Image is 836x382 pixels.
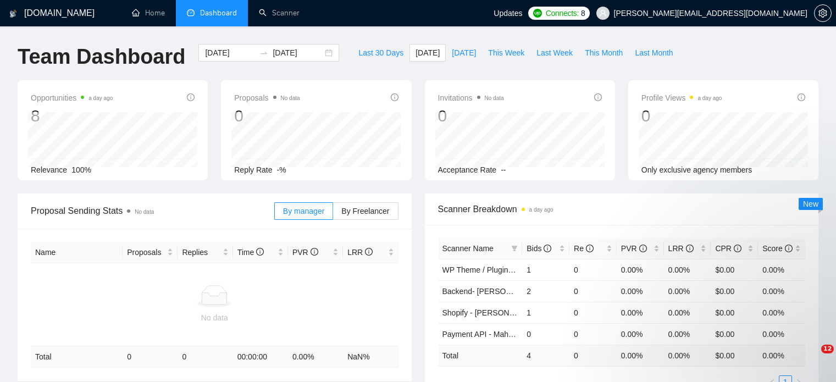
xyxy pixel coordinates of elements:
img: upwork-logo.png [533,9,542,18]
input: Start date [205,47,255,59]
span: filter [509,240,520,257]
td: 0.00% [617,323,664,345]
time: a day ago [88,95,113,101]
span: swap-right [259,48,268,57]
span: dashboard [187,9,195,16]
td: $ 0.00 [711,345,758,366]
div: 8 [31,106,113,126]
span: Scanner Name [442,244,494,253]
span: Opportunities [31,91,113,104]
span: Proposal Sending Stats [31,204,274,218]
input: End date [273,47,323,59]
span: setting [815,9,831,18]
td: 0.00% [617,302,664,323]
td: 1 [522,302,569,323]
span: Proposals [234,91,300,104]
span: 12 [821,345,834,353]
div: 0 [641,106,722,126]
span: Proposals [127,246,165,258]
span: Scanner Breakdown [438,202,806,216]
td: 0.00% [664,259,711,280]
span: info-circle [785,245,793,252]
span: info-circle [586,245,594,252]
time: a day ago [697,95,722,101]
span: Re [574,244,594,253]
span: filter [511,245,518,252]
span: Connects: [546,7,579,19]
button: [DATE] [446,44,482,62]
span: Profile Views [641,91,722,104]
div: 0 [234,106,300,126]
td: 0.00% [617,280,664,302]
a: Backend- [PERSON_NAME] [442,287,540,296]
span: info-circle [798,93,805,101]
td: 0 [569,345,617,366]
span: 100% [71,165,91,174]
td: 00:00:00 [233,346,288,368]
span: user [599,9,607,17]
div: No data [35,312,394,324]
td: 1 [522,259,569,280]
span: By Freelancer [341,207,389,215]
span: info-circle [256,248,264,256]
span: LRR [347,248,373,257]
td: NaN % [343,346,398,368]
span: By manager [283,207,324,215]
a: searchScanner [259,8,300,18]
span: info-circle [391,93,398,101]
span: info-circle [594,93,602,101]
a: setting [814,9,832,18]
button: This Week [482,44,530,62]
span: info-circle [734,245,741,252]
span: [DATE] [416,47,440,59]
span: info-circle [311,248,318,256]
span: Invitations [438,91,504,104]
span: Replies [182,246,220,258]
span: 8 [581,7,585,19]
span: Last Month [635,47,673,59]
span: No data [281,95,300,101]
span: Updates [494,9,522,18]
span: info-circle [686,245,694,252]
th: Proposals [123,242,178,263]
span: Dashboard [200,8,237,18]
td: 4 [522,345,569,366]
span: to [259,48,268,57]
td: 0 [569,280,617,302]
h1: Team Dashboard [18,44,185,70]
td: 0 [569,302,617,323]
span: Time [237,248,264,257]
td: 0 [569,323,617,345]
span: Only exclusive agency members [641,165,752,174]
a: WP Theme / Plugin - [PERSON_NAME] [442,265,579,274]
span: This Month [585,47,623,59]
span: Bids [527,244,551,253]
button: Last 30 Days [352,44,409,62]
span: info-circle [187,93,195,101]
button: Last Month [629,44,679,62]
td: Total [31,346,123,368]
span: Score [762,244,792,253]
span: -- [501,165,506,174]
td: 0.00 % [288,346,343,368]
span: New [803,200,818,208]
td: 0.00% [617,259,664,280]
td: Total [438,345,523,366]
button: This Month [579,44,629,62]
span: CPR [715,244,741,253]
td: 0 [522,323,569,345]
th: Replies [178,242,232,263]
button: setting [814,4,832,22]
span: No data [135,209,154,215]
span: info-circle [639,245,647,252]
span: info-circle [365,248,373,256]
td: 0 [123,346,178,368]
span: -% [277,165,286,174]
a: Payment API - Mahesh [442,330,521,339]
a: Shopify - [PERSON_NAME] [442,308,538,317]
td: 0 [178,346,232,368]
td: $0.00 [711,259,758,280]
td: 0 [569,259,617,280]
span: PVR [621,244,647,253]
span: This Week [488,47,524,59]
